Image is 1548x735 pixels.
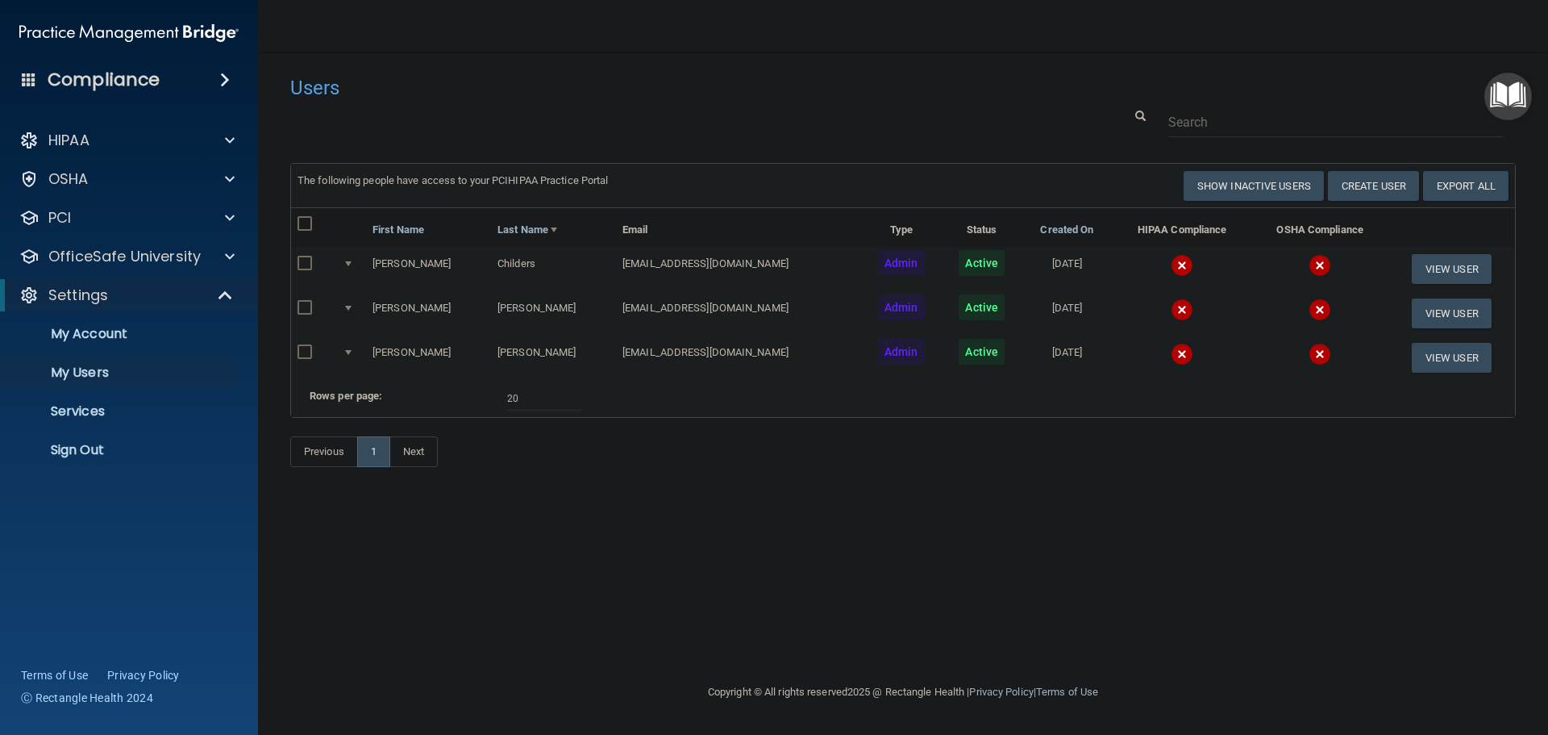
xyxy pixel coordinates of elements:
p: OSHA [48,169,89,189]
a: Terms of Use [21,667,88,683]
img: PMB logo [19,17,239,49]
a: Privacy Policy [969,686,1033,698]
th: OSHA Compliance [1252,208,1388,247]
span: Ⓒ Rectangle Health 2024 [21,690,153,706]
th: Type [861,208,943,247]
a: Privacy Policy [107,667,180,683]
img: cross.ca9f0e7f.svg [1309,299,1331,321]
button: Open Resource Center [1484,73,1532,120]
b: Rows per page: [310,390,382,402]
img: cross.ca9f0e7f.svg [1171,343,1193,365]
span: Admin [878,339,925,365]
h4: Compliance [48,69,160,91]
img: cross.ca9f0e7f.svg [1309,254,1331,277]
td: [PERSON_NAME] [491,336,616,379]
img: cross.ca9f0e7f.svg [1309,343,1331,365]
p: Services [10,403,231,420]
a: Settings [19,286,234,305]
th: Email [616,208,860,247]
span: Admin [878,294,925,320]
button: View User [1412,343,1492,373]
td: [EMAIL_ADDRESS][DOMAIN_NAME] [616,336,860,379]
a: 1 [357,436,390,467]
a: Terms of Use [1036,686,1098,698]
a: Last Name [497,220,557,240]
a: OfficeSafe University [19,247,235,266]
td: [DATE] [1022,336,1112,379]
span: Active [959,294,1005,320]
td: [DATE] [1022,291,1112,336]
p: My Account [10,326,231,342]
td: [PERSON_NAME] [366,291,491,336]
span: Active [959,250,1005,276]
a: Created On [1040,220,1093,240]
td: [PERSON_NAME] [366,247,491,291]
a: Previous [290,436,358,467]
th: HIPAA Compliance [1113,208,1252,247]
a: HIPAA [19,131,235,150]
p: My Users [10,365,231,381]
p: OfficeSafe University [48,247,201,266]
button: View User [1412,299,1492,328]
th: Status [942,208,1022,247]
button: Create User [1328,171,1419,201]
h4: Users [290,77,995,98]
div: Copyright © All rights reserved 2025 @ Rectangle Health | | [609,666,1197,718]
a: PCI [19,208,235,228]
span: The following people have access to your PCIHIPAA Practice Portal [298,174,609,186]
td: [DATE] [1022,247,1112,291]
td: [EMAIL_ADDRESS][DOMAIN_NAME] [616,247,860,291]
p: Sign Out [10,442,231,458]
span: Admin [878,250,925,276]
button: Show Inactive Users [1184,171,1324,201]
img: cross.ca9f0e7f.svg [1171,254,1193,277]
input: Search [1168,107,1504,137]
p: HIPAA [48,131,89,150]
td: [PERSON_NAME] [366,336,491,379]
td: [PERSON_NAME] [491,291,616,336]
span: Active [959,339,1005,365]
td: [EMAIL_ADDRESS][DOMAIN_NAME] [616,291,860,336]
img: cross.ca9f0e7f.svg [1171,299,1193,321]
a: Next [389,436,438,467]
p: PCI [48,208,71,228]
button: View User [1412,254,1492,284]
p: Settings [48,286,108,305]
a: Export All [1423,171,1508,201]
td: Childers [491,247,616,291]
a: OSHA [19,169,235,189]
a: First Name [372,220,424,240]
